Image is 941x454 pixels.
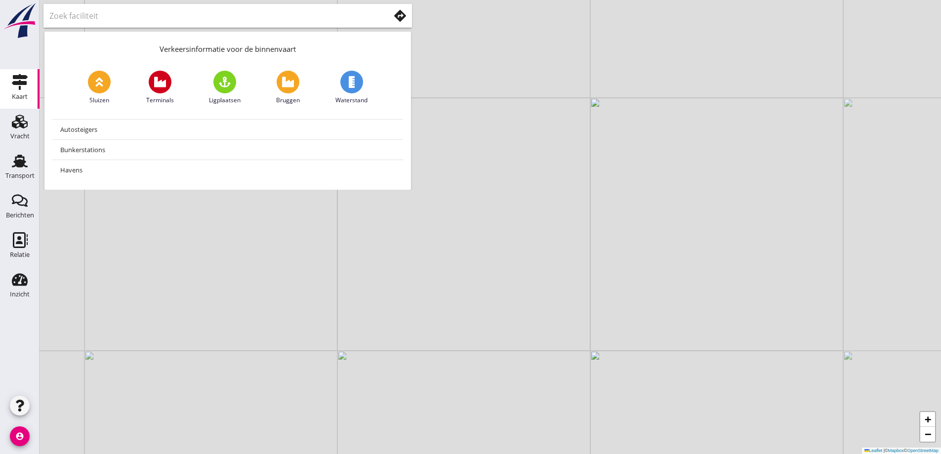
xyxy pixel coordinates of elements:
[888,448,904,453] a: Mapbox
[60,144,395,156] div: Bunkerstations
[276,96,300,105] span: Bruggen
[44,32,411,63] div: Verkeersinformatie voor de binnenvaart
[10,251,30,258] div: Relatie
[209,71,241,105] a: Ligplaatsen
[146,96,174,105] span: Terminals
[146,71,174,105] a: Terminals
[10,291,30,297] div: Inzicht
[920,412,935,427] a: Zoom in
[89,96,109,105] span: Sluizen
[10,426,30,446] i: account_circle
[864,448,882,453] a: Leaflet
[12,93,28,100] div: Kaart
[335,71,368,105] a: Waterstand
[276,71,300,105] a: Bruggen
[862,448,941,454] div: © ©
[5,172,35,179] div: Transport
[925,413,931,425] span: +
[88,71,111,105] a: Sluizen
[920,427,935,442] a: Zoom out
[925,428,931,440] span: −
[49,8,376,24] input: Zoek faciliteit
[6,212,34,218] div: Berichten
[60,124,395,135] div: Autosteigers
[884,448,885,453] span: |
[907,448,939,453] a: OpenStreetMap
[209,96,241,105] span: Ligplaatsen
[60,164,395,176] div: Havens
[10,133,30,139] div: Vracht
[335,96,368,105] span: Waterstand
[2,2,38,39] img: logo-small.a267ee39.svg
